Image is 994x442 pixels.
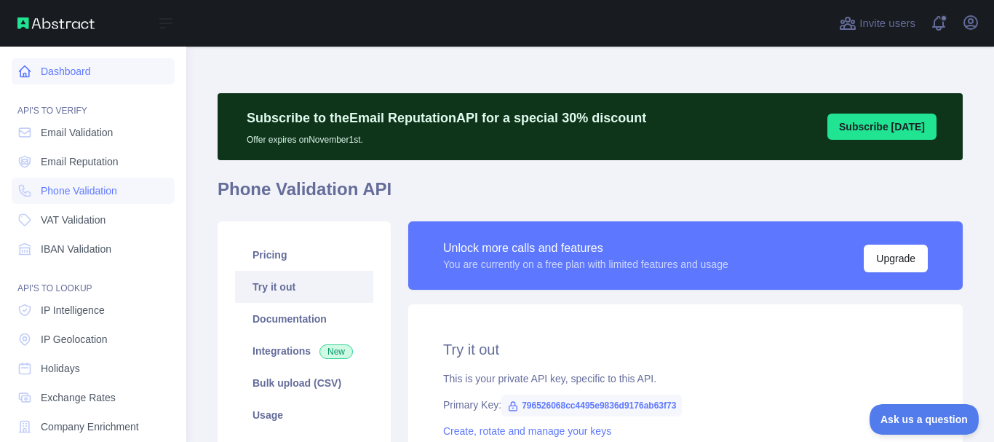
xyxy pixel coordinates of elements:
button: Upgrade [864,245,928,272]
a: Pricing [235,239,373,271]
a: IP Intelligence [12,297,175,323]
a: Company Enrichment [12,414,175,440]
span: Phone Validation [41,183,117,198]
span: Email Reputation [41,154,119,169]
a: Holidays [12,355,175,382]
div: Unlock more calls and features [443,240,728,257]
p: Subscribe to the Email Reputation API for a special 30 % discount [247,108,646,128]
a: VAT Validation [12,207,175,233]
a: Phone Validation [12,178,175,204]
a: Bulk upload (CSV) [235,367,373,399]
a: IP Geolocation [12,326,175,352]
span: Invite users [859,15,915,32]
div: You are currently on a free plan with limited features and usage [443,257,728,272]
span: IP Intelligence [41,303,105,317]
button: Subscribe [DATE] [827,114,937,140]
button: Invite users [836,12,918,35]
a: Try it out [235,271,373,303]
span: Holidays [41,361,80,376]
div: API'S TO LOOKUP [12,265,175,294]
iframe: Toggle Customer Support [870,404,979,435]
h1: Phone Validation API [218,178,963,213]
a: Email Validation [12,119,175,146]
img: Abstract API [17,17,95,29]
a: Integrations New [235,335,373,367]
span: Exchange Rates [41,390,116,405]
span: VAT Validation [41,213,106,227]
div: This is your private API key, specific to this API. [443,371,928,386]
span: Company Enrichment [41,419,139,434]
p: Offer expires on November 1st. [247,128,646,146]
a: Usage [235,399,373,431]
a: Create, rotate and manage your keys [443,425,611,437]
span: 796526068cc4495e9836d9176ab63f73 [501,395,682,417]
h2: Try it out [443,339,928,360]
span: Email Validation [41,125,113,140]
div: Primary Key: [443,398,928,412]
span: IP Geolocation [41,332,108,347]
a: Documentation [235,303,373,335]
a: Exchange Rates [12,384,175,411]
a: Email Reputation [12,149,175,175]
span: IBAN Validation [41,242,111,256]
a: IBAN Validation [12,236,175,262]
a: Dashboard [12,58,175,84]
span: New [319,344,353,359]
div: API'S TO VERIFY [12,87,175,117]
